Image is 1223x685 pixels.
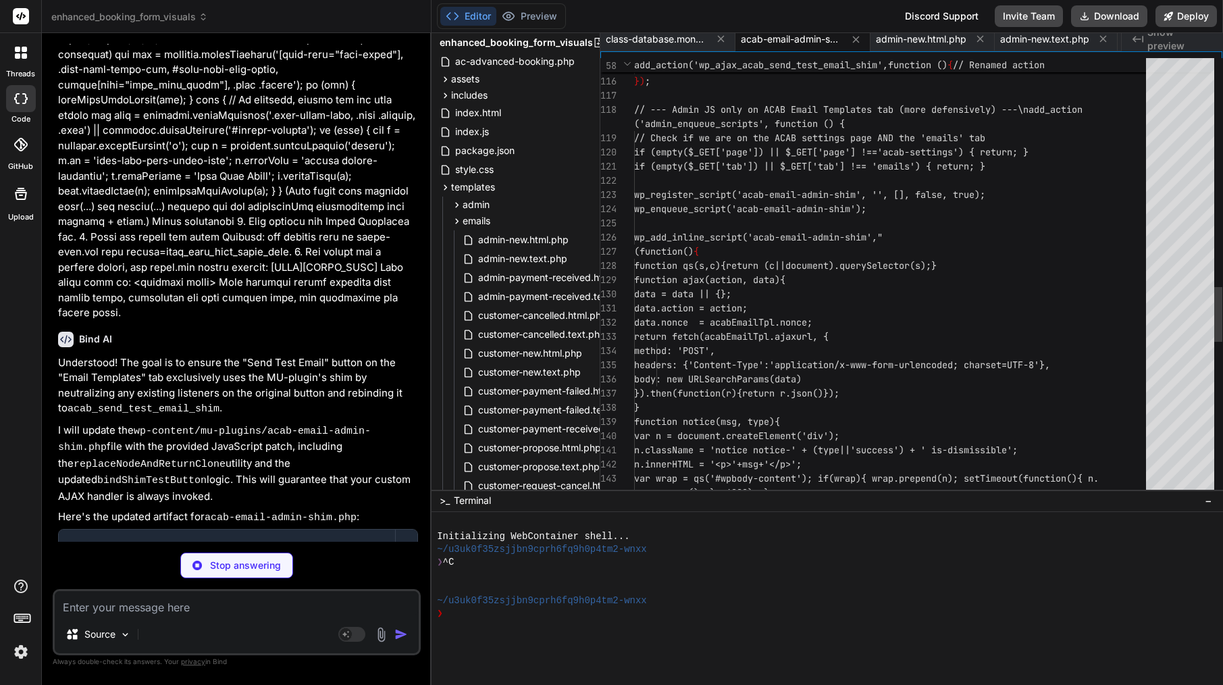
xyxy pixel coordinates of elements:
[437,530,629,543] span: Initializing WebContainer shell...
[437,556,442,569] span: ❯
[437,543,647,556] span: ~/u3uk0f35zsjjbn9cprh6fq9h0p4tm2-wnxx
[451,88,488,102] span: includes
[600,315,617,330] div: 132
[634,330,829,342] span: return fetch(acabEmailTpl.ajaxurl, {
[1205,494,1212,507] span: −
[477,402,632,418] span: customer-payment-failed.text.php
[645,75,650,87] span: ;
[477,288,633,305] span: admin-payment-received.text.php
[877,231,883,243] span: "
[58,423,418,505] p: I will update the file with the provided JavaScript patch, including the utility and the updated ...
[6,68,35,80] label: threads
[600,386,617,401] div: 137
[600,131,617,145] div: 119
[51,10,208,24] span: enhanced_booking_form_visuals
[440,494,450,507] span: >_
[600,103,617,117] div: 118
[477,421,646,437] span: customer-payment-received.text.php
[600,358,617,372] div: 135
[440,36,593,49] span: enhanced_booking_form_visuals
[634,188,883,201] span: wp_register_script('acab-email-admin-shim', ''
[600,159,617,174] div: 121
[120,629,131,640] img: Pick Models
[640,75,645,87] span: )
[477,326,607,342] span: customer-cancelled.text.php
[1071,5,1147,27] button: Download
[947,59,953,71] span: {
[600,273,617,287] div: 129
[600,401,617,415] div: 138
[741,32,842,46] span: acab-email-admin-shim.php
[454,53,576,70] span: ac-advanced-booking.php
[600,330,617,344] div: 133
[600,301,617,315] div: 131
[11,113,30,125] label: code
[1000,32,1089,46] span: admin-new.text.php
[454,143,516,159] span: package.json
[79,332,112,346] h6: Bind AI
[600,174,617,188] div: 122
[8,211,34,223] label: Upload
[634,302,748,314] span: data.action = action;
[600,88,617,103] div: 117
[443,556,454,569] span: ^C
[437,594,647,607] span: ~/u3uk0f35zsjjbn9cprh6fq9h0p4tm2-wnxx
[72,539,382,553] div: MU-plugin patch: Neutralize and rebind test email button to shim
[477,345,583,361] span: customer-new.html.php
[872,359,1050,371] span: form-urlencoded; charset=UTF-8'},
[634,288,731,300] span: data = data || {};
[876,32,966,46] span: admin-new.html.php
[634,316,812,328] span: data.nonce = acabEmailTpl.nonce;
[477,364,582,380] span: customer-new.text.php
[634,75,640,87] span: }
[463,198,490,211] span: admin
[694,245,699,257] span: {
[883,188,985,201] span: , [], false, true);
[877,146,1029,158] span: 'acab-settings') { return; }
[58,355,418,417] p: Understood! The goal is to ensure the "Send Test Email" button on the "Email Templates" tab exclu...
[634,160,883,172] span: if (empty($_GET['tab']) || $_GET['tab'] !== 'e
[1202,490,1215,511] button: −
[58,509,418,526] p: Here's the updated artifact for :
[995,5,1063,27] button: Invite Team
[600,245,617,259] div: 127
[68,403,219,415] code: acab_send_test_email_shim
[437,607,442,620] span: ❯
[634,203,866,215] span: wp_enqueue_script('acab-email-admin-shim');
[600,287,617,301] div: 130
[477,270,634,286] span: admin-payment-received.html.php
[634,245,694,257] span: (function()
[373,627,389,642] img: attachment
[883,132,985,144] span: ND the 'emails' tab
[451,72,479,86] span: assets
[634,231,877,243] span: wp_add_inline_script('acab-email-admin-shim',
[600,145,617,159] div: 120
[9,640,32,663] img: settings
[656,486,769,499] span: remove(); }, 6000); }
[883,160,985,172] span: mails') { return; }
[600,443,617,457] div: 141
[634,387,839,399] span: }).then(function(r){return r.json()});
[634,359,872,371] span: headers: {'Content-Type':'application/x-www-
[634,132,883,144] span: // Check if we are on the ACAB settings page A
[600,74,617,88] div: 116
[904,103,1083,116] span: more defensively) ---\nadd_action
[1155,5,1217,27] button: Deploy
[634,345,715,357] span: method: 'POST',
[74,459,226,470] code: replaceNodeAndReturnClone
[634,430,839,442] span: var n = document.createElement('div');
[634,472,883,484] span: var wrap = qs('#wpbody-content'); if(wrap){ wr
[953,59,1045,71] span: // Renamed action
[496,7,563,26] button: Preview
[600,344,617,358] div: 134
[477,251,569,267] span: admin-new.text.php
[97,475,207,486] code: bindShimTestButton
[634,118,845,130] span: ('admin_enqueue_scripts', function () {
[600,188,617,202] div: 123
[600,59,617,73] span: 58
[440,7,496,26] button: Editor
[181,657,205,665] span: privacy
[477,459,601,475] span: customer-propose.text.php
[634,444,883,456] span: n.className = 'notice notice-' + (type||'succe
[634,103,904,116] span: // --- Admin JS only on ACAB Email Templates tab (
